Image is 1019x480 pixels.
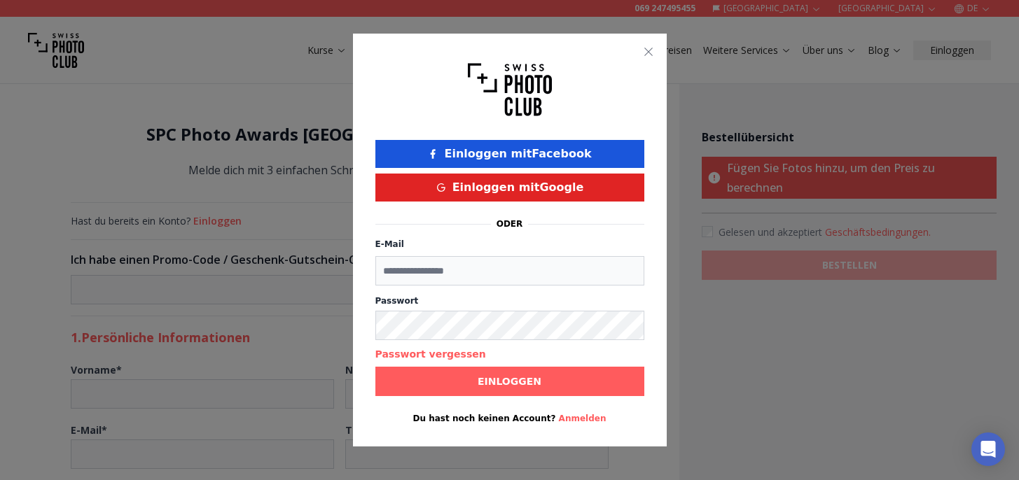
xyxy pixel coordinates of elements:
p: oder [497,218,523,230]
button: Einloggen mitGoogle [375,174,644,202]
p: Du hast noch keinen Account? [375,413,644,424]
img: Swiss photo club [468,56,552,123]
button: Anmelden [559,413,606,424]
b: Einloggen [478,374,541,388]
button: Passwort vergessen [375,347,486,361]
button: Einloggen [375,367,644,396]
label: Passwort [375,295,644,306]
button: Einloggen mitFacebook [375,140,644,168]
label: E-Mail [375,239,404,249]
